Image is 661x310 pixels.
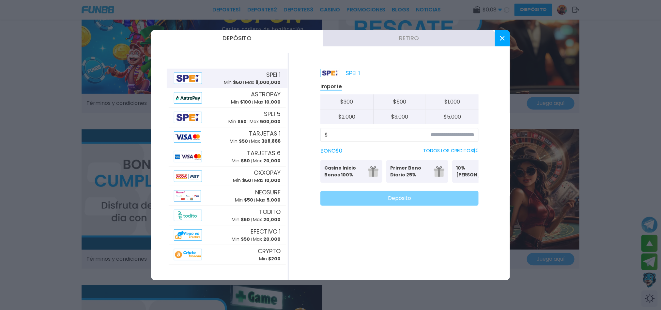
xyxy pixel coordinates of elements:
span: $ 50 [238,118,247,125]
p: Max [256,197,281,204]
span: 20,000 [263,216,281,223]
button: AlipaySPEI 5Min $50Max 500,000 [167,108,288,127]
img: Alipay [174,131,201,143]
p: Min [224,79,242,86]
span: $ 50 [241,236,250,242]
p: Max [245,79,281,86]
span: NEOSURF [255,188,281,197]
button: Retiro [323,30,495,46]
img: Platform Logo [320,69,340,77]
span: EFECTIVO 1 [251,227,281,236]
button: $3,000 [373,109,426,124]
button: $300 [320,94,373,109]
span: TARJETAS 6 [247,149,281,157]
img: Alipay [174,249,202,260]
span: 10,000 [265,99,281,105]
img: Alipay [174,190,201,202]
button: AlipaySPEI 1Min $50Max 8,000,000 [167,69,288,88]
p: Min [228,118,247,125]
p: Min [232,157,250,164]
img: Alipay [174,73,202,84]
span: 500,000 [260,118,281,125]
p: Casino Inicio Bonos 100% [324,165,364,178]
span: TODITO [259,207,281,216]
span: 10,000 [265,177,281,184]
button: AlipayASTROPAYMin $100Max 10,000 [167,88,288,108]
button: AlipayOXXOPAYMin $50Max 10,000 [167,167,288,186]
label: BONO $ 0 [320,147,342,155]
p: Max [254,177,281,184]
span: $ 50 [241,216,250,223]
span: 20,000 [263,157,281,164]
button: Depósito [320,191,479,206]
span: $ 50 [241,157,250,164]
img: gift [434,166,444,177]
button: Casino Inicio Bonos 100% [320,160,382,183]
span: ASTROPAY [251,90,281,99]
button: AlipayCRYPTOMin $200 [167,245,288,265]
span: $ 50 [239,138,248,144]
button: $5,000 [426,109,479,124]
p: Min [259,255,281,262]
span: $ 100 [240,99,251,105]
button: AlipayTARJETAS 6Min $50Max 20,000 [167,147,288,167]
p: Max [253,216,281,223]
span: $ 50 [242,177,251,184]
span: SPEI 5 [264,109,281,118]
p: Min [231,99,251,106]
img: Alipay [174,92,202,104]
p: Primer Bono Diario 25% [390,165,430,178]
button: $2,000 [320,109,373,124]
p: Min [230,138,248,145]
span: $ 50 [244,197,253,203]
p: Max [253,157,281,164]
p: Importe [320,83,342,90]
span: 8,000,000 [255,79,281,86]
span: 20,000 [263,236,281,242]
button: $500 [373,94,426,109]
button: AlipayTARJETAS 1Min $50Max 308,866 [167,127,288,147]
span: $ 200 [268,255,281,262]
img: gift [368,166,378,177]
p: Max [251,138,281,145]
span: TARJETAS 1 [249,129,281,138]
p: SPEI 1 [320,69,360,77]
span: OXXOPAY [254,168,281,177]
p: Min [232,236,250,243]
img: Alipay [174,229,202,241]
button: AlipayNEOSURFMin $50Max 5,000 [167,186,288,206]
p: TODOS LOS CREDITOS $ 0 [423,147,479,154]
button: 10% [PERSON_NAME] [452,160,514,183]
button: $1,000 [426,94,479,109]
span: 5,000 [267,197,281,203]
p: Max [253,236,281,243]
p: Min [233,177,251,184]
p: 10% [PERSON_NAME] [456,165,496,178]
p: Min [235,197,253,204]
span: $ 50 [233,79,242,86]
button: AlipayTODITOMin $50Max 20,000 [167,206,288,225]
p: Max [254,99,281,106]
span: SPEI 1 [266,70,281,79]
button: Depósito [151,30,323,46]
img: Alipay [174,151,202,162]
button: Primer Bono Diario 25% [386,160,448,183]
img: Alipay [174,210,202,221]
img: Alipay [174,171,202,182]
p: Min [232,216,250,223]
p: Max [250,118,281,125]
span: 308,866 [261,138,281,144]
span: CRYPTO [258,247,281,255]
span: $ [325,131,328,139]
img: Alipay [174,112,202,123]
button: AlipayEFECTIVO 1Min $50Max 20,000 [167,225,288,245]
